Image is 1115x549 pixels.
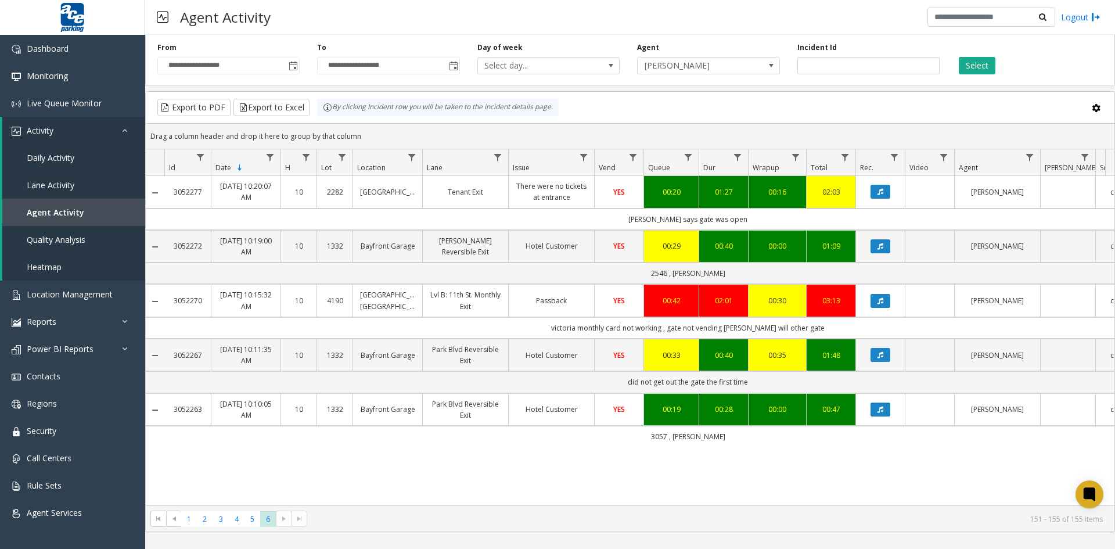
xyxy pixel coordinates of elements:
a: Collapse Details [146,351,164,360]
a: [PERSON_NAME] [962,241,1033,252]
span: Total [811,163,828,173]
span: YES [613,241,625,251]
a: Video Filter Menu [936,149,952,165]
label: To [317,42,326,53]
a: Hotel Customer [516,404,587,415]
span: Page 4 [229,511,244,527]
span: Security [27,425,56,436]
a: [DATE] 10:11:35 AM [218,344,274,366]
span: Daily Activity [27,152,74,163]
a: Hotel Customer [516,241,587,252]
a: 01:48 [814,350,848,361]
a: [DATE] 10:15:32 AM [218,289,274,311]
img: 'icon' [12,72,21,81]
span: H [285,163,290,173]
a: YES [602,350,636,361]
a: 1332 [324,350,346,361]
a: 00:40 [706,350,741,361]
button: Export to PDF [157,99,231,116]
a: 00:47 [814,404,848,415]
span: Quality Analysis [27,234,85,245]
span: Location Management [27,289,113,300]
a: 00:28 [706,404,741,415]
a: 01:27 [706,186,741,198]
span: Page 1 [181,511,197,527]
a: Wrapup Filter Menu [788,149,804,165]
div: 00:29 [651,241,692,252]
span: Lane Activity [27,180,74,191]
a: Bayfront Garage [360,350,415,361]
a: Issue Filter Menu [576,149,592,165]
a: Collapse Details [146,297,164,306]
a: [DATE] 10:19:00 AM [218,235,274,257]
a: 4190 [324,295,346,306]
a: 3052263 [171,404,204,415]
a: Queue Filter Menu [681,149,696,165]
a: 00:20 [651,186,692,198]
span: Date [215,163,231,173]
span: Lot [321,163,332,173]
a: Lot Filter Menu [334,149,350,165]
span: Toggle popup [447,58,459,74]
a: 10 [288,241,310,252]
a: 3052267 [171,350,204,361]
label: Agent [637,42,659,53]
div: By clicking Incident row you will be taken to the incident details page. [317,99,559,116]
button: Export to Excel [233,99,310,116]
div: 00:35 [756,350,799,361]
h3: Agent Activity [174,3,276,31]
span: YES [613,296,625,306]
img: 'icon' [12,509,21,518]
span: Wrapup [753,163,779,173]
span: Agent [959,163,978,173]
a: Collapse Details [146,188,164,198]
span: Agent Services [27,507,82,518]
span: Select day... [478,58,591,74]
a: Park Blvd Reversible Exit [430,344,501,366]
span: Regions [27,398,57,409]
a: Date Filter Menu [262,149,278,165]
img: 'icon' [12,372,21,382]
a: Dur Filter Menu [730,149,746,165]
span: Reports [27,316,56,327]
span: Video [909,163,929,173]
a: [GEOGRAPHIC_DATA] [GEOGRAPHIC_DATA] [360,289,415,311]
a: Lane Activity [2,171,145,199]
a: YES [602,295,636,306]
span: YES [613,350,625,360]
a: 00:30 [756,295,799,306]
span: Go to the previous page [170,514,179,523]
a: Location Filter Menu [404,149,420,165]
span: Power BI Reports [27,343,93,354]
a: Passback [516,295,587,306]
img: 'icon' [12,345,21,354]
span: Rec. [860,163,873,173]
img: 'icon' [12,99,21,109]
div: 02:01 [706,295,741,306]
img: 'icon' [12,427,21,436]
a: Quality Analysis [2,226,145,253]
a: There were no tickets at entrance [516,181,587,203]
span: [PERSON_NAME] [1045,163,1098,173]
button: Select [959,57,995,74]
a: Activity [2,117,145,144]
span: Call Centers [27,453,71,464]
kendo-pager-info: 151 - 155 of 155 items [314,514,1103,524]
a: YES [602,404,636,415]
div: 00:19 [651,404,692,415]
a: Agent Activity [2,199,145,226]
a: 00:00 [756,404,799,415]
a: 3052272 [171,241,204,252]
a: Parker Filter Menu [1077,149,1093,165]
label: Day of week [477,42,523,53]
a: [PERSON_NAME] [962,350,1033,361]
a: [PERSON_NAME] [962,186,1033,198]
img: 'icon' [12,45,21,54]
span: Toggle popup [286,58,299,74]
a: Bayfront Garage [360,241,415,252]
